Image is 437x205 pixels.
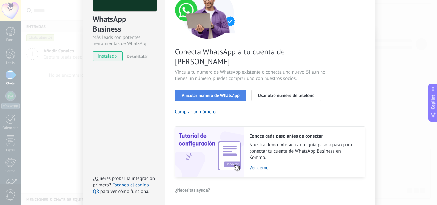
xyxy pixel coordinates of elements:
[175,109,216,115] button: Comprar un número
[93,51,122,61] span: instalado
[124,51,148,61] button: Desinstalar
[258,93,314,98] span: Usar otro número de teléfono
[175,90,246,101] button: Vincular número de WhatsApp
[127,53,148,59] span: Desinstalar
[250,142,358,161] span: Nuestra demo interactiva te guía paso a paso para conectar tu cuenta de WhatsApp Business en Kommo.
[93,14,156,35] div: WhatsApp Business
[430,95,436,109] span: Copilot
[93,182,149,194] a: Escanea el código QR
[175,47,327,67] span: Conecta WhatsApp a tu cuenta de [PERSON_NAME]
[93,176,155,188] span: ¿Quieres probar la integración primero?
[251,90,321,101] button: Usar otro número de teléfono
[250,165,358,171] a: Ver demo
[182,93,240,98] span: Vincular número de WhatsApp
[175,69,327,82] span: Vincula tu número de WhatsApp existente o conecta uno nuevo. Si aún no tienes un número, puedes c...
[100,188,149,194] span: para ver cómo funciona.
[250,133,358,139] h2: Conoce cada paso antes de conectar
[93,35,156,47] div: Más leads con potentes herramientas de WhatsApp
[175,188,210,192] span: ¿Necesitas ayuda?
[175,185,211,195] button: ¿Necesitas ayuda?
